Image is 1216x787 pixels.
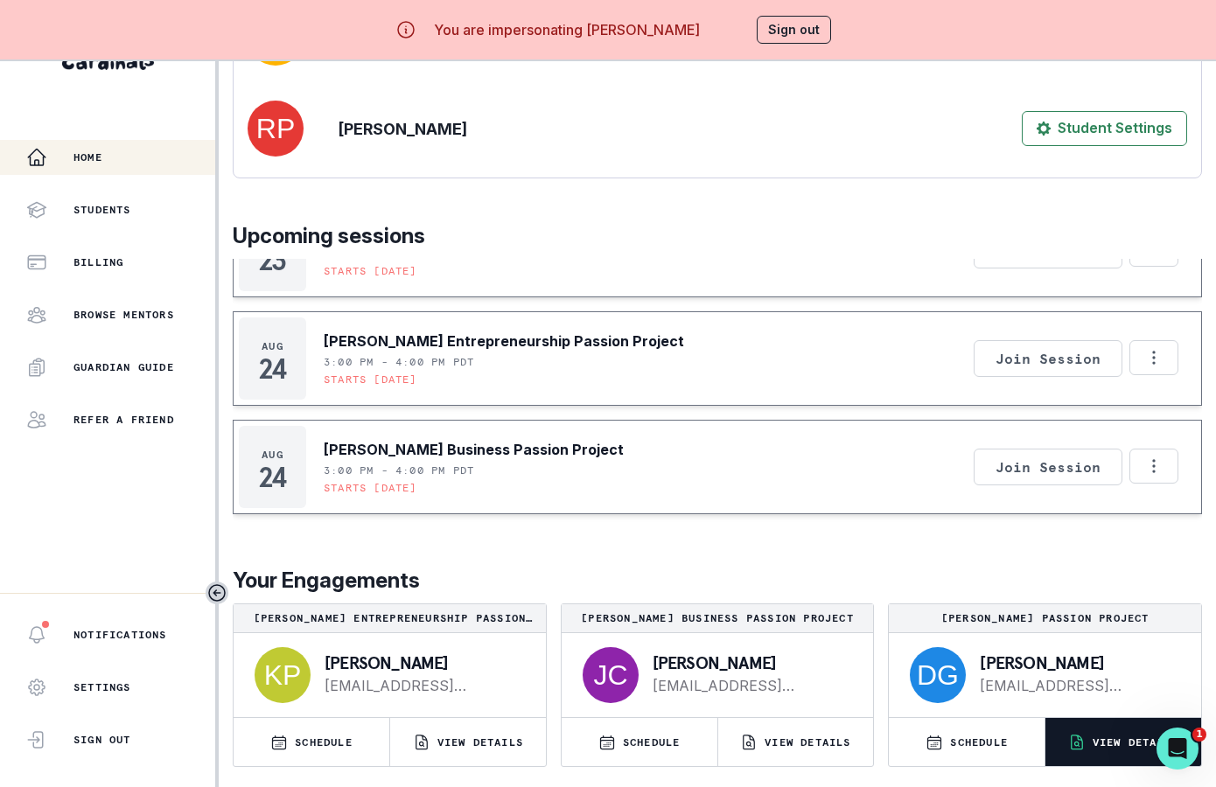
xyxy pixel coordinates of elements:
[73,150,102,164] p: Home
[73,733,131,747] p: Sign Out
[974,340,1122,377] button: Join Session
[1192,728,1206,742] span: 1
[1157,728,1199,770] iframe: Intercom live chat
[259,252,286,269] p: 23
[562,718,717,766] button: SCHEDULE
[653,675,846,696] a: [EMAIL_ADDRESS][PERSON_NAME][DOMAIN_NAME]
[324,463,474,477] p: 3:00 PM - 4:00 PM PDT
[325,675,518,696] a: [EMAIL_ADDRESS][DOMAIN_NAME]
[1093,735,1178,749] p: VIEW DETAILS
[324,373,417,387] p: Starts [DATE]
[950,735,1008,749] p: SCHEDULE
[206,582,228,604] button: Toggle sidebar
[324,264,417,278] p: Starts [DATE]
[73,203,131,217] p: Students
[889,718,1045,766] button: SCHEDULE
[255,647,311,703] img: svg
[980,675,1173,696] a: [EMAIL_ADDRESS][DOMAIN_NAME]
[324,439,624,460] p: [PERSON_NAME] Business Passion Project
[241,611,539,625] p: [PERSON_NAME] Entrepreneurship Passion Project
[896,611,1194,625] p: [PERSON_NAME] Passion Project
[583,647,639,703] img: svg
[324,331,684,352] p: [PERSON_NAME] Entrepreneurship Passion Project
[765,735,850,749] p: VIEW DETAILS
[1129,449,1178,484] button: Options
[339,117,467,141] p: [PERSON_NAME]
[73,628,167,642] p: Notifications
[259,360,285,378] p: 24
[390,718,546,766] button: VIEW DETAILS
[434,19,700,40] p: You are impersonating [PERSON_NAME]
[248,101,304,157] img: svg
[73,360,174,374] p: Guardian Guide
[73,308,174,322] p: Browse Mentors
[73,255,123,269] p: Billing
[757,16,831,44] button: Sign out
[73,680,131,694] p: Settings
[325,654,518,672] p: [PERSON_NAME]
[233,220,1202,252] p: Upcoming sessions
[324,481,417,495] p: Starts [DATE]
[910,647,966,703] img: svg
[1045,718,1201,766] button: VIEW DETAILS
[569,611,867,625] p: [PERSON_NAME] Business Passion Project
[262,448,283,462] p: Aug
[653,654,846,672] p: [PERSON_NAME]
[259,469,285,486] p: 24
[295,735,353,749] p: SCHEDULE
[324,355,474,369] p: 3:00 PM - 4:00 PM PDT
[974,449,1122,485] button: Join Session
[718,718,874,766] button: VIEW DETAILS
[437,735,523,749] p: VIEW DETAILS
[233,565,1202,596] p: Your Engagements
[623,735,681,749] p: SCHEDULE
[980,654,1173,672] p: [PERSON_NAME]
[73,413,174,427] p: Refer a friend
[1129,340,1178,375] button: Options
[234,718,389,766] button: SCHEDULE
[262,339,283,353] p: Aug
[1022,111,1187,146] button: Student Settings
